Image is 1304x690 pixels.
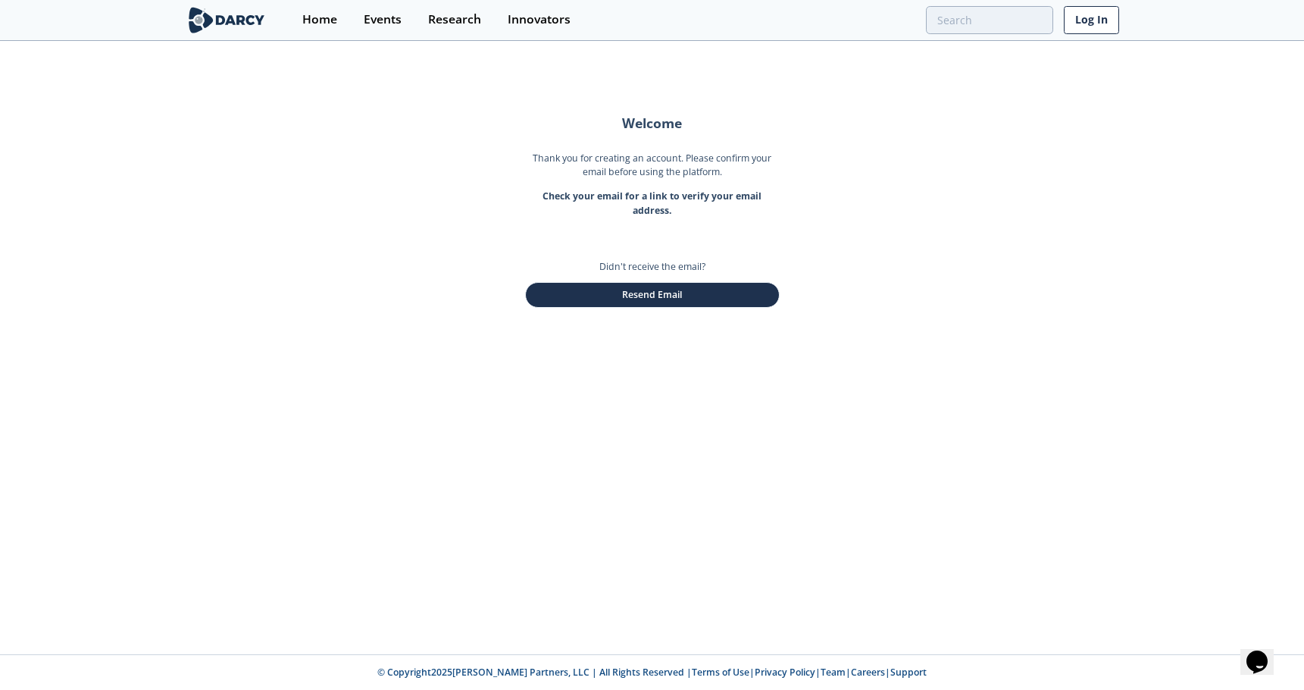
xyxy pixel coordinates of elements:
[599,260,705,274] p: Didn't receive the email?
[851,666,885,679] a: Careers
[890,666,927,679] a: Support
[525,282,780,308] button: Resend Email
[525,117,780,130] h2: Welcome
[543,190,761,216] strong: Check your email for a link to verify your email address.
[926,6,1053,34] input: Advanced Search
[428,14,481,26] div: Research
[525,152,780,190] p: Thank you for creating an account. Please confirm your email before using the platform.
[1240,629,1289,675] iframe: chat widget
[302,14,337,26] div: Home
[692,666,749,679] a: Terms of Use
[1064,6,1119,34] a: Log In
[821,666,846,679] a: Team
[755,666,815,679] a: Privacy Policy
[186,7,268,33] img: logo-wide.svg
[364,14,402,26] div: Events
[92,666,1213,679] p: © Copyright 2025 [PERSON_NAME] Partners, LLC | All Rights Reserved | | | | |
[508,14,571,26] div: Innovators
